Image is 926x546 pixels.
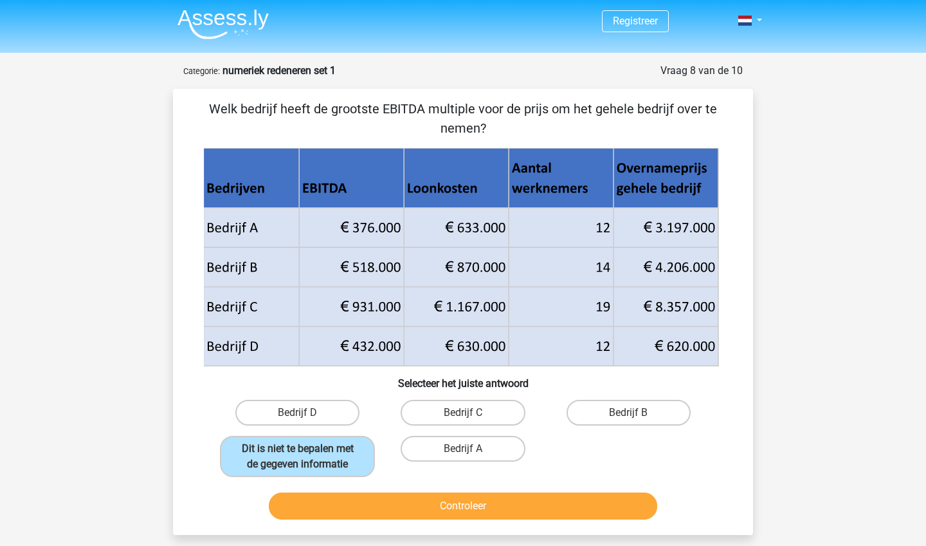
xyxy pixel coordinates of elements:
[222,64,336,77] strong: numeriek redeneren set 1
[613,15,658,27] a: Registreer
[269,493,658,520] button: Controleer
[660,63,743,79] div: Vraag 8 van de 10
[401,436,525,462] label: Bedrijf A
[194,99,732,138] p: Welk bedrijf heeft de grootste EBITDA multiple voor de prijs om het gehele bedrijf over te nemen?
[235,400,359,426] label: Bedrijf D
[401,400,525,426] label: Bedrijf C
[220,436,375,477] label: Dit is niet te bepalen met de gegeven informatie
[177,9,269,39] img: Assessly
[183,66,220,76] small: Categorie:
[567,400,691,426] label: Bedrijf B
[194,367,732,390] h6: Selecteer het juiste antwoord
